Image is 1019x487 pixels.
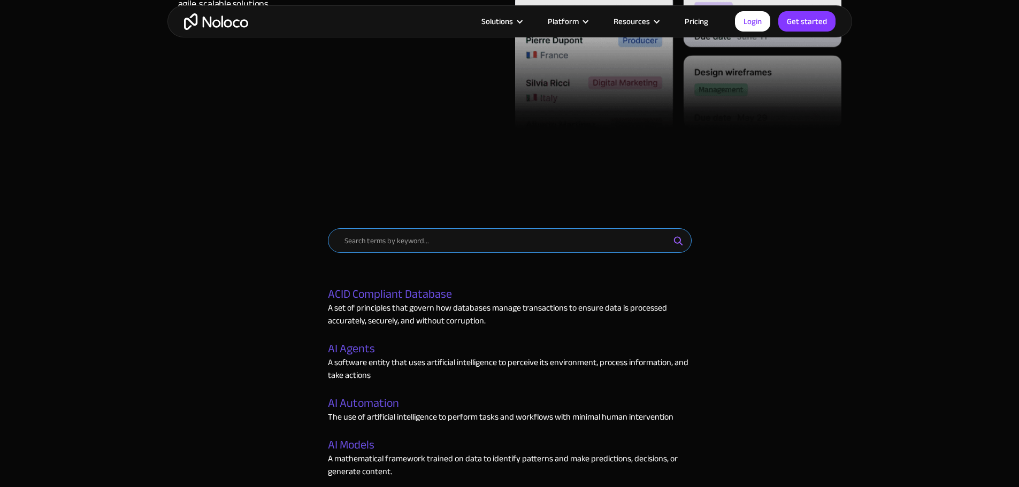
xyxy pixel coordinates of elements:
[481,14,513,28] div: Solutions
[328,228,692,280] form: Email Form
[328,397,399,411] a: AI Automation
[600,14,671,28] div: Resources
[328,302,692,327] p: A set of principles that govern how databases manage transactions to ensure data is processed acc...
[328,342,375,356] a: AI Agents
[614,14,650,28] div: Resources
[468,14,534,28] div: Solutions
[548,14,579,28] div: Platform
[184,13,248,30] a: home
[328,288,452,302] a: ACID Compliant Database
[328,438,374,452] a: AI Models
[671,14,722,28] a: Pricing
[328,228,692,253] input: Search terms by keyword...
[328,452,692,478] p: A mathematical framework trained on data to identify patterns and make predictions, decisions, or...
[735,11,770,32] a: Login
[328,356,692,382] p: A software entity that uses artificial intelligence to perceive its environment, process informat...
[328,411,673,423] p: The use of artificial intelligence to perform tasks and workflows with minimal human intervention
[534,14,600,28] div: Platform
[778,11,836,32] a: Get started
